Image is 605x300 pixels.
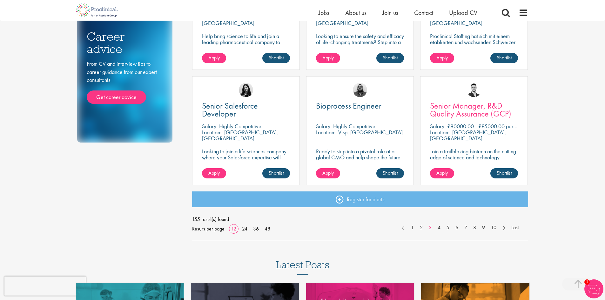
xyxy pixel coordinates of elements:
[208,170,220,176] span: Apply
[202,100,258,119] span: Senior Salesforce Developer
[461,224,470,231] a: 7
[219,123,261,130] p: Highly Competitive
[490,53,518,63] a: Shortlist
[436,54,448,61] span: Apply
[430,33,518,69] p: Proclinical Staffing hat sich mit einem etablierten und wachsenden Schweizer IT-Dienstleister zus...
[202,148,290,178] p: Looking to join a life sciences company where your Salesforce expertise will accelerate breakthro...
[430,102,518,118] a: Senior Manager, R&D Quality Assurance (GCP)
[251,225,261,232] a: 36
[479,224,488,231] a: 9
[192,191,528,207] a: Register for alerts
[262,168,290,178] a: Shortlist
[434,224,444,231] a: 4
[430,129,506,142] p: [GEOGRAPHIC_DATA], [GEOGRAPHIC_DATA]
[467,83,481,97] img: Joshua Godden
[417,224,426,231] a: 2
[408,224,417,231] a: 1
[316,168,340,178] a: Apply
[192,224,225,234] span: Results per page
[208,54,220,61] span: Apply
[322,170,334,176] span: Apply
[426,224,435,231] a: 3
[202,129,221,136] span: Location:
[316,33,404,69] p: Looking to ensure the safety and efficacy of life-changing treatments? Step into a key role with ...
[192,215,528,224] span: 155 result(s) found
[262,53,290,63] a: Shortlist
[430,53,454,63] a: Apply
[430,168,454,178] a: Apply
[584,279,590,285] span: 1
[430,148,518,160] p: Join a trailblazing biotech on the cutting edge of science and technology.
[322,54,334,61] span: Apply
[376,168,404,178] a: Shortlist
[239,83,253,97] img: Indre Stankeviciute
[276,259,329,275] h3: Latest Posts
[353,83,367,97] img: Ashley Bennett
[443,224,453,231] a: 5
[584,279,603,298] img: Chatbot
[4,277,86,296] iframe: reCAPTCHA
[316,129,335,136] span: Location:
[202,53,226,63] a: Apply
[449,9,477,17] a: Upload CV
[345,9,366,17] a: About us
[202,129,278,142] p: [GEOGRAPHIC_DATA], [GEOGRAPHIC_DATA]
[240,225,250,232] a: 24
[316,123,330,130] span: Salary
[430,129,449,136] span: Location:
[316,102,404,110] a: Bioprocess Engineer
[316,148,404,166] p: Ready to step into a pivotal role at a global CMO and help shape the future of healthcare manufac...
[490,168,518,178] a: Shortlist
[338,129,403,136] p: Visp, [GEOGRAPHIC_DATA]
[382,9,398,17] a: Join us
[202,168,226,178] a: Apply
[316,53,340,63] a: Apply
[202,33,290,63] p: Help bring science to life and join a leading pharmaceutical company to play a key role in delive...
[470,224,479,231] a: 8
[452,224,461,231] a: 6
[508,224,522,231] a: Last
[202,123,216,130] span: Salary
[430,100,511,119] span: Senior Manager, R&D Quality Assurance (GCP)
[87,30,163,55] h3: Career advice
[319,9,329,17] a: Jobs
[376,53,404,63] a: Shortlist
[202,102,290,118] a: Senior Salesforce Developer
[414,9,433,17] a: Contact
[87,90,146,104] a: Get career advice
[87,60,163,104] div: From CV and interview tips to career guidance from our expert consultants
[430,123,444,130] span: Salary
[333,123,375,130] p: Highly Competitive
[316,100,381,111] span: Bioprocess Engineer
[229,225,239,232] a: 12
[436,170,448,176] span: Apply
[488,224,500,231] a: 10
[262,225,272,232] a: 48
[447,123,529,130] p: £80000.00 - £85000.00 per annum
